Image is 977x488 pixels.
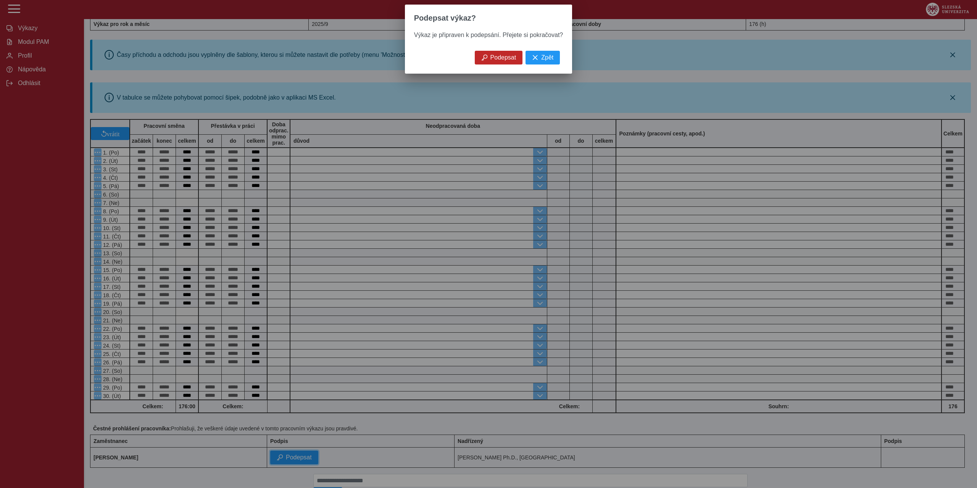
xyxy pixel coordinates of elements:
[475,51,523,64] button: Podepsat
[541,54,553,61] span: Zpět
[526,51,560,64] button: Zpět
[414,14,476,23] span: Podepsat výkaz?
[490,54,516,61] span: Podepsat
[414,32,563,38] span: Výkaz je připraven k podepsání. Přejete si pokračovat?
